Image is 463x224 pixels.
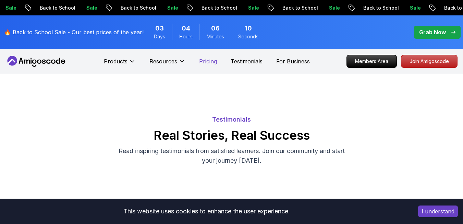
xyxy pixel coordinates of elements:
p: Resources [149,57,177,65]
button: Resources [149,57,185,71]
span: Hours [179,33,193,40]
p: Products [104,57,127,65]
span: Seconds [238,33,258,40]
p: Sale [324,4,345,11]
span: Minutes [207,33,224,40]
a: Pricing [199,57,217,65]
a: Testimonials [231,57,263,65]
div: This website uses cookies to enhance the user experience. [5,204,408,219]
button: Products [104,57,136,71]
p: Back to School [358,4,404,11]
p: Join Amigoscode [401,55,457,67]
a: Members Area [346,55,397,68]
p: Back to School [115,4,162,11]
p: Back to School [34,4,81,11]
a: For Business [276,57,310,65]
p: Sale [81,4,103,11]
span: 4 Hours [182,24,190,33]
span: Days [154,33,165,40]
p: Sale [404,4,426,11]
p: Sale [162,4,184,11]
p: Grab Now [419,28,446,36]
p: Sale [243,4,265,11]
a: Join Amigoscode [401,55,458,68]
button: Accept cookies [418,206,458,217]
p: Back to School [277,4,324,11]
p: Back to School [196,4,243,11]
h2: Real Stories, Real Success [3,128,460,142]
p: Testimonials [3,115,460,124]
p: 🔥 Back to School Sale - Our best prices of the year! [4,28,144,36]
span: 3 Days [155,24,164,33]
p: Read inspiring testimonials from satisfied learners. Join our community and start your journey [D... [117,146,347,165]
span: 10 Seconds [245,24,252,33]
span: 6 Minutes [211,24,220,33]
